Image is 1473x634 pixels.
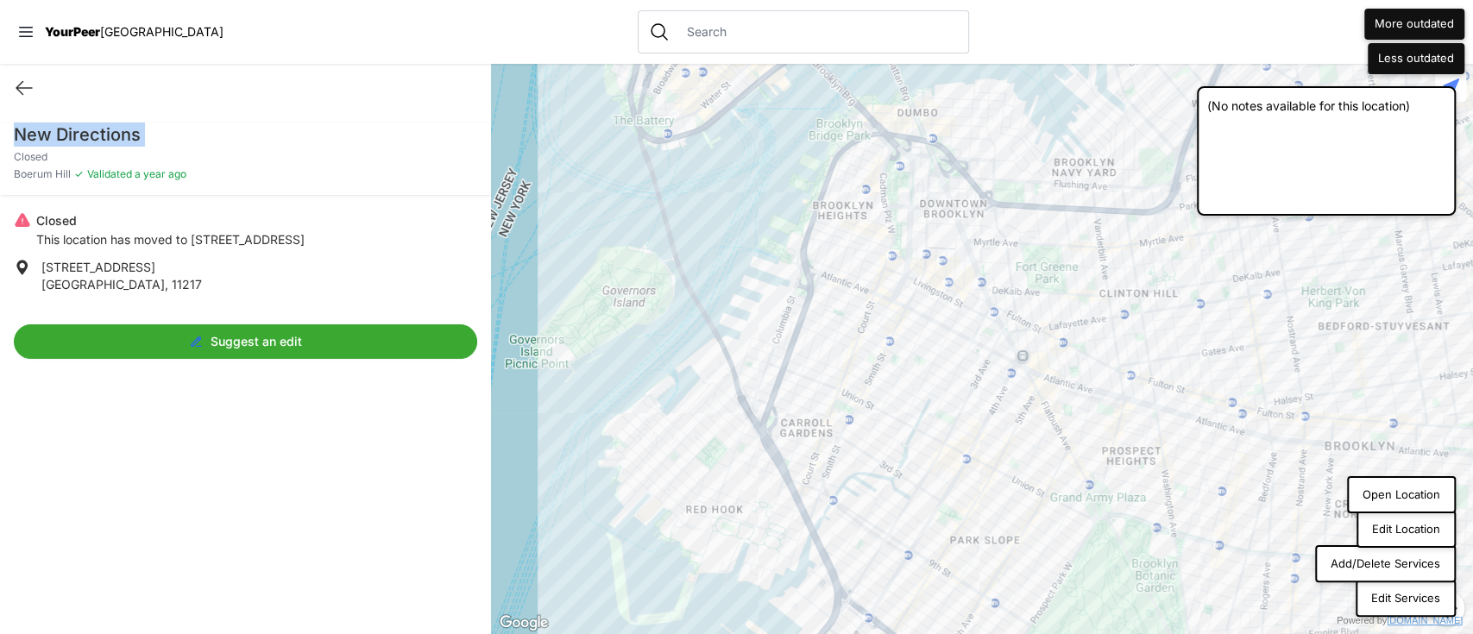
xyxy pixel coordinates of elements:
[45,24,100,39] span: YourPeer
[74,167,84,181] span: ✓
[1357,511,1456,549] button: Edit Location
[14,324,477,359] button: Suggest an edit
[495,612,552,634] img: Google
[14,167,71,181] span: Boerum Hill
[1315,545,1456,583] button: Add/Delete Services
[1356,580,1456,618] button: Edit Services
[1364,9,1464,40] button: More outdated
[1337,613,1463,628] div: Powered by
[210,333,301,350] span: Suggest an edit
[1197,86,1456,216] div: (No notes available for this location)
[36,231,305,248] p: This location has moved to [STREET_ADDRESS]
[14,122,477,147] h1: New Directions
[677,23,958,41] input: Search
[1387,615,1463,625] a: [DOMAIN_NAME]
[36,212,305,229] p: Closed
[495,612,552,634] a: Open this area in Google Maps (opens a new window)
[165,277,168,292] span: ,
[100,24,223,39] span: [GEOGRAPHIC_DATA]
[41,277,165,292] span: [GEOGRAPHIC_DATA]
[45,27,223,37] a: YourPeer[GEOGRAPHIC_DATA]
[1347,476,1456,514] button: Open Location
[132,167,186,180] span: a year ago
[1368,43,1464,74] button: Less outdated
[41,260,155,274] span: [STREET_ADDRESS]
[14,150,477,164] p: Closed
[87,167,132,180] span: Validated
[172,277,202,292] span: 11217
